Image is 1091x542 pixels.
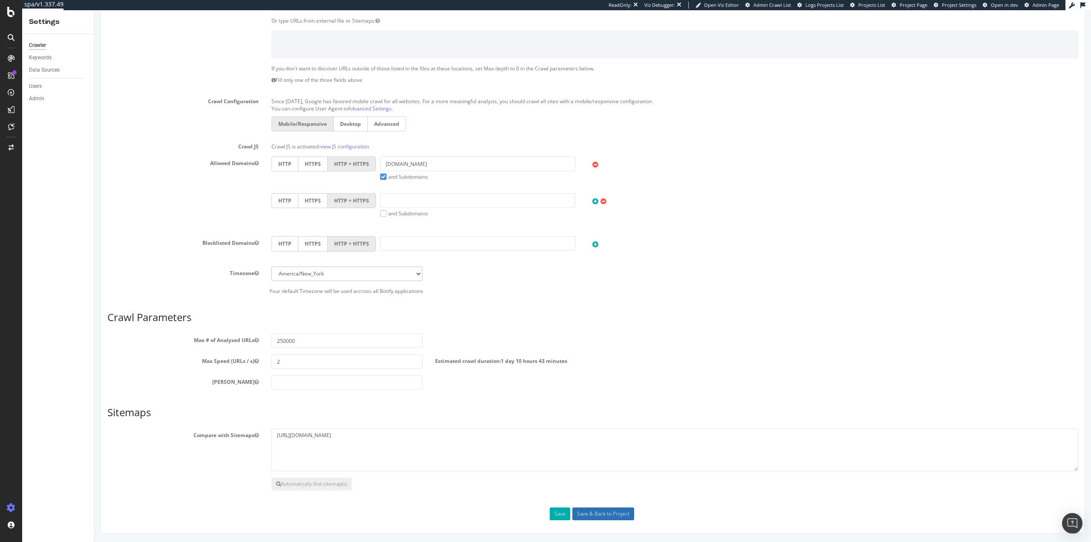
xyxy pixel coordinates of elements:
[170,7,990,14] div: Or type URLs from external file or Sitemaps:
[177,66,984,73] p: Fill only one of the three fields above
[160,229,164,236] button: Blacklisted Domains
[177,55,984,62] p: If you don't want to discover URLs outside of those listed in the files at these locations, set M...
[1033,2,1059,8] span: Admin Page
[233,146,281,161] label: HTTP + HTTPS
[273,106,312,121] label: Advanced
[29,41,46,50] div: Crawler
[892,2,927,9] a: Project Page
[934,2,976,9] a: Project Settings
[6,344,170,354] label: Max Speed (URLs / s)
[203,226,233,241] label: HTTPS
[177,84,984,95] p: Since [DATE], Google has favored mobile crawl for all websites. For a more meaningful analysis, y...
[29,53,52,62] div: Keywords
[13,301,984,313] h3: Crawl Parameters
[983,2,1018,9] a: Open in dev
[6,323,170,333] label: Max # of Analysed URLs
[478,497,540,510] input: Save & Back to Project
[29,41,88,50] a: Crawler
[13,277,984,284] p: Your default Timezone will be used accross all Botify applications
[160,326,164,333] button: Max # of Analysed URLs
[406,347,473,354] span: 1 day 10 hours 43 minutes
[1062,513,1082,533] div: Open Intercom Messenger
[696,2,739,9] a: Open Viz Editor
[991,2,1018,8] span: Open in dev
[29,82,42,91] div: Users
[177,183,203,198] label: HTTP
[644,2,675,9] div: Viz Debugger:
[160,421,164,429] button: Compare with Sitemaps
[233,183,281,198] label: HTTP + HTTPS
[455,497,476,510] button: Save
[29,94,88,103] a: Admin
[6,226,170,236] label: Blacklisted Domains
[704,2,739,8] span: Open Viz Editor
[6,256,170,267] label: Timezone
[29,82,88,91] a: Users
[850,2,885,9] a: Projects List
[225,133,274,140] a: view JS configuration
[177,130,984,140] p: Crawl JS is activated:
[233,226,281,241] label: HTTP + HTTPS
[29,17,87,27] div: Settings
[753,2,791,8] span: Admin Crawl List
[239,106,273,121] label: Desktop
[745,2,791,9] a: Admin Crawl List
[29,66,88,75] a: Data Sources
[29,94,44,103] div: Admin
[286,200,333,207] label: and Subdomains
[29,66,60,75] div: Data Sources
[6,84,170,95] label: Crawl Configuration
[609,2,632,9] div: ReadOnly:
[858,2,885,8] span: Projects List
[177,226,203,241] label: HTTP
[341,344,473,354] label: Estimated crawl duration:
[203,146,233,161] label: HTTPS
[942,2,976,8] span: Project Settings
[286,163,333,170] label: and Subdomains
[203,183,233,198] label: HTTPS
[1025,2,1059,9] a: Admin Page
[160,149,164,157] button: Allowed Domains
[805,2,844,8] span: Logs Projects List
[6,418,170,429] label: Compare with Sitemaps
[177,106,239,121] label: Mobile/Responsive
[160,259,164,267] button: Timezone
[160,368,164,375] button: [PERSON_NAME]
[6,146,170,157] label: Allowed Domains
[797,2,844,9] a: Logs Projects List
[29,53,88,62] a: Keywords
[177,95,984,102] p: You can configure User Agent in .
[177,467,257,480] button: Automatically find sitemap(s)
[13,397,984,408] h3: Sitemaps
[177,146,203,161] label: HTTP
[177,418,984,461] textarea: [URL][DOMAIN_NAME]
[6,130,170,140] label: Crawl JS
[6,365,170,375] label: [PERSON_NAME]
[900,2,927,8] span: Project Page
[253,95,297,102] a: Advanced Settings
[160,347,164,354] button: Max Speed (URLs / s)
